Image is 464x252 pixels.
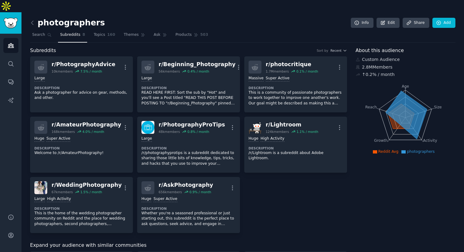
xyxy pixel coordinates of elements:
span: Subreddits [30,47,56,55]
div: r/ PhotographyAdvice [52,61,115,68]
span: Recent [331,48,342,53]
a: Share [403,18,429,28]
img: Lightroom [249,121,261,134]
p: Welcome to /r/AmateurPhotography! [34,150,129,156]
div: 67k members [52,190,73,194]
div: r/ Beginning_Photography [159,61,235,68]
div: ↑ 0.2 % / month [362,71,395,78]
p: /r/photographyprotips is a subreddit dedicated to sharing those little bits of knowledge, tips, t... [141,150,236,167]
img: GummySearch logo [4,18,18,28]
div: Huge [249,136,258,142]
div: Large [141,76,152,81]
dt: Description [34,146,129,150]
a: Ask [152,30,169,43]
p: This is the home of the wedding photographer community on Reddit and the place for wedding photog... [34,211,129,227]
tspan: Activity [423,138,437,143]
div: Super Active [266,76,290,81]
div: High Activity [47,196,71,202]
div: Custom Audience [356,56,456,63]
div: r/ Lightroom [266,121,318,129]
dt: Description [34,86,129,90]
a: r/AmateurPhotography168kmembers4.0% / monthHugeSuper ActiveDescriptionWelcome to /r/AmateurPhotog... [30,117,133,173]
h2: photographers [30,18,105,28]
div: Huge [34,136,44,142]
span: Subreddits [60,32,80,38]
div: 0.8 % / month [188,130,209,134]
a: Themes [122,30,147,43]
a: Products503 [173,30,210,43]
a: Topics160 [91,30,117,43]
div: Large [34,196,45,202]
div: Super Active [153,196,177,202]
div: 2.8M Members [356,64,456,70]
div: 1.7M members [266,69,289,73]
div: r/ photocritique [266,61,318,68]
div: 124k members [266,130,289,134]
a: r/Beginning_Photography56kmembers0.4% / monthLargeDescriptionREAD HERE FIRST: Sort the sub by "Ho... [137,56,240,112]
tspan: Growth [374,138,388,143]
span: Topics [94,32,105,38]
p: /r/Lightroom is a subreddit about Adobe Lightroom. [249,150,343,161]
span: Reddit Avg [378,149,399,154]
a: Lightroomr/Lightroom124kmembers1.1% / monthHugeHigh ActivityDescription/r/Lightroom is a subreddi... [244,117,347,173]
tspan: Size [434,105,442,109]
p: READ HERE FIRST: Sort the sub by "Hot" and you'll see a Post titled "READ THIS POST BEFORE POSTIN... [141,90,236,106]
div: Large [34,76,45,81]
div: High Activity [261,136,284,142]
tspan: Reach [365,105,377,109]
span: About this audience [356,47,404,55]
div: 1.5 % / month [80,190,102,194]
a: Info [351,18,373,28]
a: r/PhotographyAdvice10kmembers7.5% / monthLargeDescriptionAsk a photographer for advice on gear, m... [30,56,133,112]
a: Edit [377,18,400,28]
div: 0.1 % / month [296,69,318,73]
dt: Description [141,206,236,211]
span: Products [176,32,192,38]
dt: Description [249,86,343,90]
a: Add [432,18,455,28]
dt: Description [34,206,129,211]
span: photographers [407,149,435,154]
img: PhotographyProTips [141,121,154,134]
p: This is a community of passionate photographers to work together to improve one another's work. O... [249,90,343,106]
div: r/ PhotographyProTips [159,121,225,129]
div: 10k members [52,69,73,73]
div: r/ AmateurPhotography [52,121,121,129]
a: Search [30,30,54,43]
span: 503 [200,32,208,38]
a: r/AskPhotography656kmembers0.9% / monthHugeSuper ActiveDescriptionWhether you're a seasoned profe... [137,177,240,233]
span: Search [32,32,45,38]
div: Super Active [46,136,70,142]
p: Whether you're a seasoned professional or just starting out, this subreddit is the perfect place ... [141,211,236,227]
button: Recent [331,48,347,53]
div: 0.9 % / month [189,190,211,194]
p: Ask a photographer for advice on gear, methods, and other. [34,90,129,101]
div: 168k members [52,130,75,134]
div: 48k members [159,130,180,134]
div: Large [141,136,152,142]
div: 56k members [159,69,180,73]
div: 7.5 % / month [80,69,102,73]
div: 0.4 % / month [188,69,209,73]
div: r/ WeddingPhotography [52,181,122,189]
div: r/ AskPhotography [159,181,213,189]
div: Sort by [317,48,328,53]
span: 160 [107,32,115,38]
div: Massive [249,76,264,81]
span: Ask [154,32,160,38]
a: WeddingPhotographyr/WeddingPhotography67kmembers1.5% / monthLargeHigh ActivityDescriptionThis is ... [30,177,133,233]
div: 656k members [159,190,182,194]
div: Huge [141,196,151,202]
img: WeddingPhotography [34,181,47,194]
dt: Description [141,86,236,90]
dt: Description [249,146,343,150]
div: 4.0 % / month [82,130,104,134]
a: Subreddits8 [58,30,87,43]
span: 8 [83,32,85,38]
dt: Description [141,146,236,150]
span: Themes [124,32,139,38]
div: 1.1 % / month [296,130,318,134]
a: PhotographyProTipsr/PhotographyProTips48kmembers0.8% / monthLargeDescription/r/photographyprotips... [137,117,240,173]
tspan: Age [402,84,409,88]
a: r/photocritique1.7Mmembers0.1% / monthMassiveSuper ActiveDescriptionThis is a community of passio... [244,56,347,112]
